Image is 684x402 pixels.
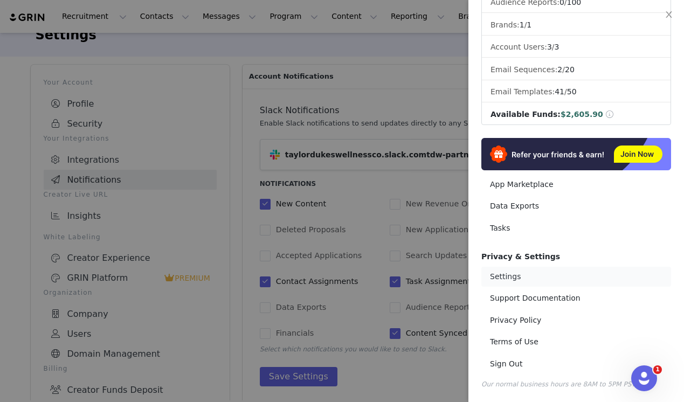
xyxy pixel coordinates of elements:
[555,87,576,96] span: /
[565,65,575,74] span: 20
[481,310,671,330] a: Privacy Policy
[481,288,671,308] a: Support Documentation
[520,20,524,29] span: 1
[481,380,637,388] span: Our normal business hours are 8AM to 5PM PST.
[561,110,603,119] span: $2,605.90
[567,87,577,96] span: 50
[481,354,671,374] a: Sign Out
[481,196,671,216] a: Data Exports
[481,267,671,287] a: Settings
[520,20,532,29] span: /
[481,138,671,170] img: Refer & Earn
[482,60,671,80] li: Email Sequences:
[481,332,671,352] a: Terms of Use
[631,365,657,391] iframe: Intercom live chat
[482,15,671,36] li: Brands:
[547,43,559,51] span: /
[482,82,671,102] li: Email Templates:
[527,20,531,29] span: 1
[481,252,560,261] span: Privacy & Settings
[547,43,552,51] span: 3
[665,10,673,19] i: icon: close
[555,87,564,96] span: 41
[555,43,559,51] span: 3
[490,110,561,119] span: Available Funds:
[482,37,671,58] li: Account Users:
[653,365,662,374] span: 1
[557,65,574,74] span: /
[481,218,671,238] a: Tasks
[557,65,562,74] span: 2
[481,175,671,195] a: App Marketplace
